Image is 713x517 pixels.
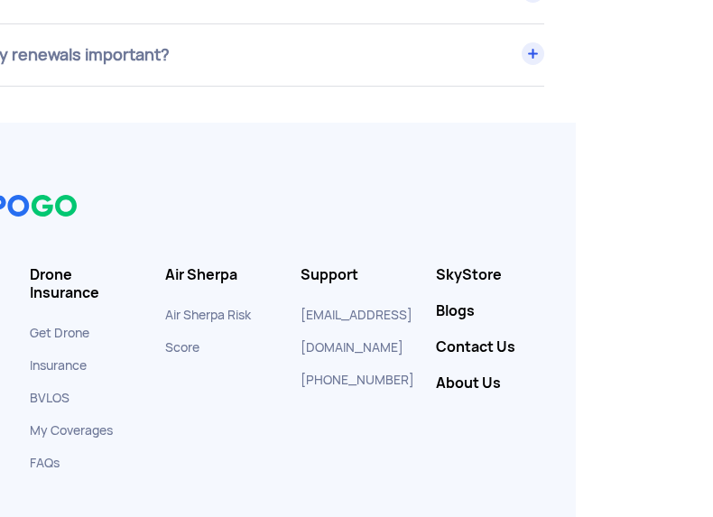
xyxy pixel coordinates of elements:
a: BVLOS [30,390,69,406]
h3: Drone Insurance [30,266,138,302]
a: Get Drone Insurance [30,325,89,374]
a: Contact Us [436,338,544,356]
a: FAQs [30,455,60,471]
h3: Support [301,266,409,284]
a: SkyStore [436,266,544,284]
a: [PHONE_NUMBER] [301,372,414,388]
a: Blogs [436,302,544,320]
a: My Coverages [30,422,113,439]
a: About Us [436,374,544,392]
a: [EMAIL_ADDRESS][DOMAIN_NAME] [301,307,412,355]
h3: Air Sherpa [165,266,273,284]
a: Air Sherpa Risk Score [165,307,251,355]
